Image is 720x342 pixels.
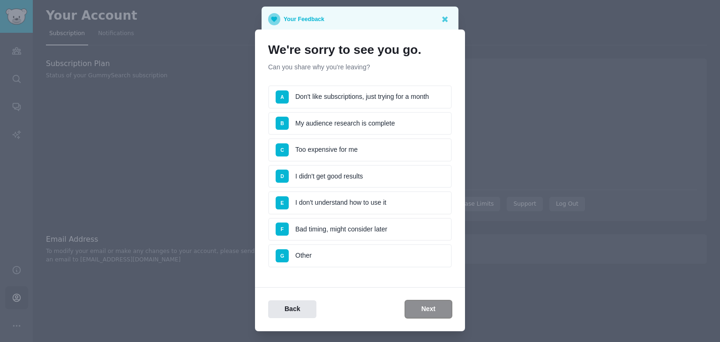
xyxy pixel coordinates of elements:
[281,226,284,232] span: F
[284,13,324,25] p: Your Feedback
[280,173,284,179] span: D
[268,43,452,58] h1: We're sorry to see you go.
[280,200,284,206] span: E
[280,94,284,100] span: A
[280,120,284,126] span: B
[280,253,284,259] span: G
[268,62,452,72] p: Can you share why you're leaving?
[268,300,316,319] button: Back
[280,147,284,153] span: C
